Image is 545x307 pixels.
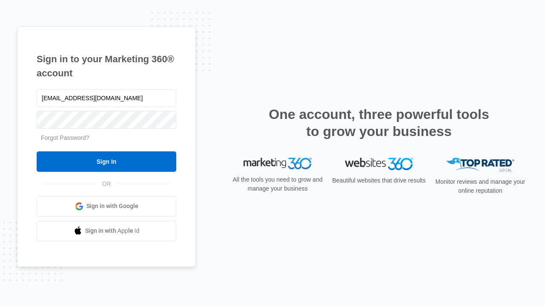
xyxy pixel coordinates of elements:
[41,134,89,141] a: Forgot Password?
[37,89,176,107] input: Email
[37,52,176,80] h1: Sign in to your Marketing 360® account
[345,158,413,170] img: Websites 360
[37,151,176,172] input: Sign In
[446,158,514,172] img: Top Rated Local
[331,176,427,185] p: Beautiful websites that drive results
[85,226,140,235] span: Sign in with Apple Id
[230,175,325,193] p: All the tools you need to grow and manage your business
[433,177,528,195] p: Monitor reviews and manage your online reputation
[266,106,492,140] h2: One account, three powerful tools to grow your business
[37,196,176,217] a: Sign in with Google
[86,202,138,211] span: Sign in with Google
[37,221,176,241] a: Sign in with Apple Id
[96,180,117,188] span: OR
[244,158,312,170] img: Marketing 360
